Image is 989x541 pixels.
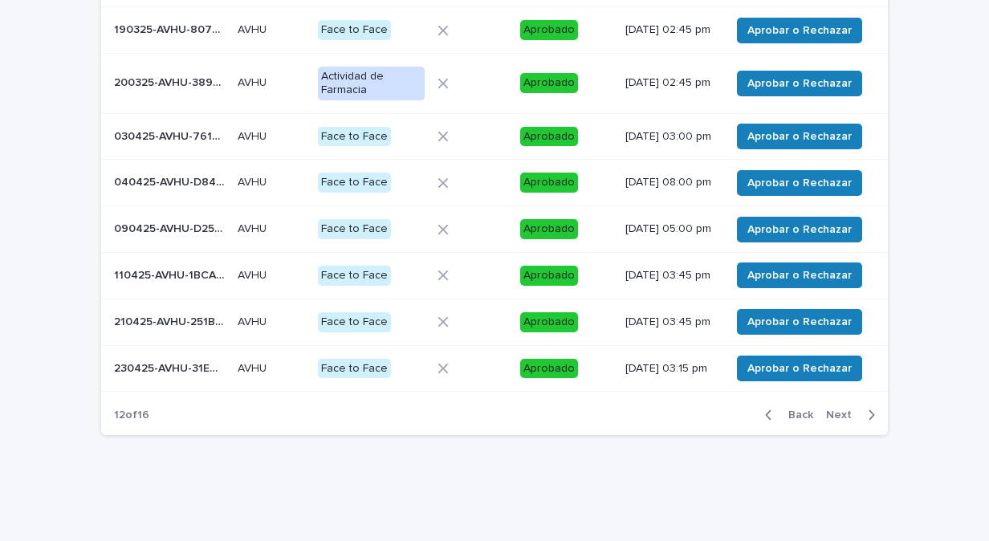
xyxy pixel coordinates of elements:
[826,409,861,421] span: Next
[747,128,852,144] span: Aprobar o Rechazar
[520,127,578,147] div: Aprobado
[747,22,852,39] span: Aprobar o Rechazar
[101,299,888,345] tr: 210425-AVHU-251B98210425-AVHU-251B98 AVHUAVHU Face to FaceAprobado[DATE] 03:45 pmAprobar o Rechazar
[318,20,391,40] div: Face to Face
[318,266,391,286] div: Face to Face
[114,173,228,189] p: 040425-AVHU-D84422
[737,170,862,196] button: Aprobar o Rechazar
[520,20,578,40] div: Aprobado
[625,76,718,90] p: [DATE] 02:45 pm
[520,359,578,379] div: Aprobado
[520,266,578,286] div: Aprobado
[238,359,270,376] p: AVHU
[747,222,852,238] span: Aprobar o Rechazar
[114,359,228,376] p: 230425-AVHU-31E4E6
[625,315,718,329] p: [DATE] 03:45 pm
[318,359,391,379] div: Face to Face
[747,267,852,283] span: Aprobar o Rechazar
[625,176,718,189] p: [DATE] 08:00 pm
[625,222,718,236] p: [DATE] 05:00 pm
[318,127,391,147] div: Face to Face
[238,219,270,236] p: AVHU
[101,7,888,54] tr: 190325-AVHU-807FD7190325-AVHU-807FD7 AVHUAVHU Face to FaceAprobado[DATE] 02:45 pmAprobar o Rechazar
[520,312,578,332] div: Aprobado
[520,173,578,193] div: Aprobado
[318,173,391,193] div: Face to Face
[114,127,228,144] p: 030425-AVHU-7612FC
[101,345,888,392] tr: 230425-AVHU-31E4E6230425-AVHU-31E4E6 AVHUAVHU Face to FaceAprobado[DATE] 03:15 pmAprobar o Rechazar
[752,408,820,422] button: Back
[318,67,425,100] div: Actividad de Farmacia
[114,20,228,37] p: 190325-AVHU-807FD7
[520,219,578,239] div: Aprobado
[820,408,888,422] button: Next
[747,175,852,191] span: Aprobar o Rechazar
[737,124,862,149] button: Aprobar o Rechazar
[737,71,862,96] button: Aprobar o Rechazar
[238,266,270,283] p: AVHU
[747,314,852,330] span: Aprobar o Rechazar
[737,262,862,288] button: Aprobar o Rechazar
[101,113,888,160] tr: 030425-AVHU-7612FC030425-AVHU-7612FC AVHUAVHU Face to FaceAprobado[DATE] 03:00 pmAprobar o Rechazar
[101,53,888,113] tr: 200325-AVHU-389EC8200325-AVHU-389EC8 AVHUAVHU Actividad de FarmaciaAprobado[DATE] 02:45 pmAprobar...
[114,73,228,90] p: 200325-AVHU-389EC8
[238,20,270,37] p: AVHU
[737,309,862,335] button: Aprobar o Rechazar
[625,269,718,283] p: [DATE] 03:45 pm
[625,362,718,376] p: [DATE] 03:15 pm
[101,160,888,206] tr: 040425-AVHU-D84422040425-AVHU-D84422 AVHUAVHU Face to FaceAprobado[DATE] 08:00 pmAprobar o Rechazar
[114,266,228,283] p: 110425-AVHU-1BCAF1
[520,73,578,93] div: Aprobado
[114,219,228,236] p: 090425-AVHU-D251B5
[737,356,862,381] button: Aprobar o Rechazar
[238,127,270,144] p: AVHU
[625,130,718,144] p: [DATE] 03:00 pm
[318,219,391,239] div: Face to Face
[625,23,718,37] p: [DATE] 02:45 pm
[114,312,228,329] p: 210425-AVHU-251B98
[318,312,391,332] div: Face to Face
[101,206,888,253] tr: 090425-AVHU-D251B5090425-AVHU-D251B5 AVHUAVHU Face to FaceAprobado[DATE] 05:00 pmAprobar o Rechazar
[101,252,888,299] tr: 110425-AVHU-1BCAF1110425-AVHU-1BCAF1 AVHUAVHU Face to FaceAprobado[DATE] 03:45 pmAprobar o Rechazar
[238,73,270,90] p: AVHU
[747,75,852,92] span: Aprobar o Rechazar
[747,360,852,376] span: Aprobar o Rechazar
[238,312,270,329] p: AVHU
[101,396,162,435] p: 12 of 16
[737,18,862,43] button: Aprobar o Rechazar
[779,409,813,421] span: Back
[737,217,862,242] button: Aprobar o Rechazar
[238,173,270,189] p: AVHU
